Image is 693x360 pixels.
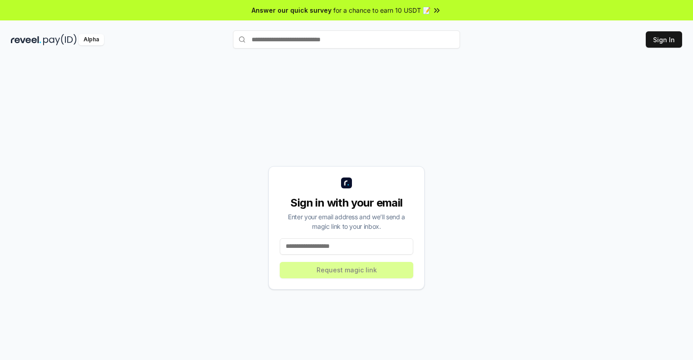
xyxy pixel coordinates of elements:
[280,212,413,231] div: Enter your email address and we’ll send a magic link to your inbox.
[646,31,682,48] button: Sign In
[43,34,77,45] img: pay_id
[341,178,352,188] img: logo_small
[11,34,41,45] img: reveel_dark
[79,34,104,45] div: Alpha
[280,196,413,210] div: Sign in with your email
[333,5,431,15] span: for a chance to earn 10 USDT 📝
[252,5,332,15] span: Answer our quick survey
